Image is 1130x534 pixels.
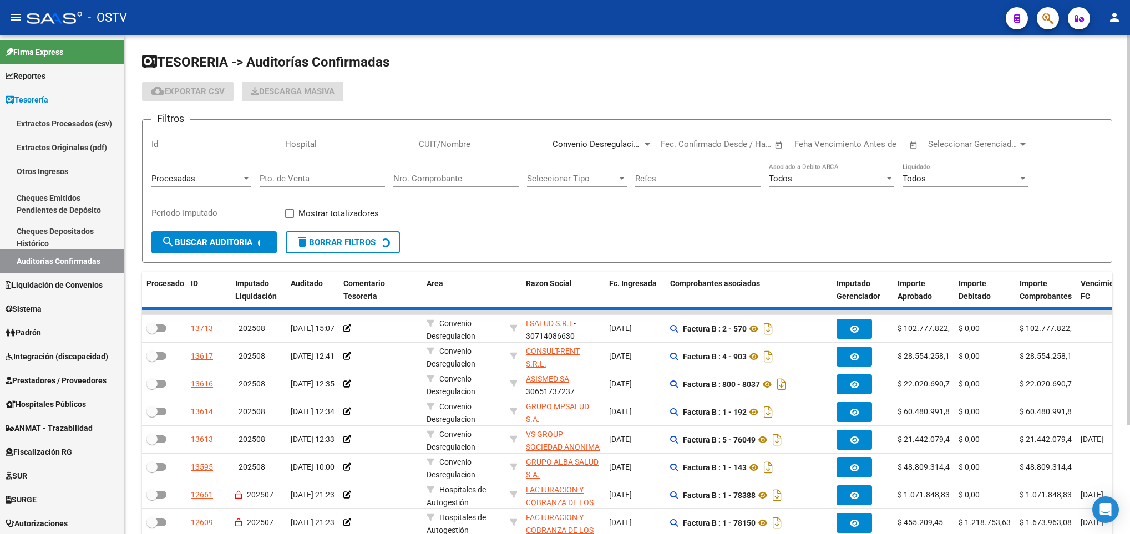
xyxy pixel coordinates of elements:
span: $ 0,00 [959,324,980,333]
span: Importe Debitado [959,279,991,301]
span: Razon Social [526,279,572,288]
datatable-header-cell: Comentario Tesoreria [339,272,422,308]
span: 202508 [239,407,265,416]
span: $ 48.809.314,40 [898,462,954,471]
span: Comentario Tesoreria [343,279,385,301]
datatable-header-cell: Fc. Ingresada [605,272,666,308]
span: Sistema [6,303,42,315]
div: - 30709718165 [526,428,600,451]
span: ANMAT - Trazabilidad [6,422,93,434]
span: $ 21.442.079,43 [898,435,954,444]
span: $ 60.480.991,80 [898,407,954,416]
span: $ 22.020.690,70 [898,379,954,388]
span: Liquidación de Convenios [6,279,103,291]
strong: Factura B : 2 - 570 [683,324,747,333]
span: Prestadores / Proveedores [6,374,107,386]
span: 202507 [247,490,273,499]
span: [DATE] 12:33 [291,435,335,444]
i: Descargar documento [770,486,784,504]
span: 202507 [247,518,273,527]
span: $ 1.071.848,83 [1020,490,1072,499]
span: Seleccionar Gerenciador [928,139,1018,149]
span: $ 102.777.822,00 [898,324,959,333]
input: Start date [661,139,697,149]
span: Autorizaciones [6,517,68,530]
input: End date [707,139,761,149]
span: $ 1.673.963,08 [1020,518,1072,527]
span: [DATE] [609,490,632,499]
div: - 33717297879 [526,400,600,424]
span: 202508 [239,435,265,444]
span: Convenio Desregulacion [427,347,475,368]
h3: Filtros [151,111,190,126]
span: [DATE] [1081,490,1103,499]
span: 202508 [239,379,265,388]
span: [DATE] [609,379,632,388]
span: $ 22.020.690,70 [1020,379,1076,388]
span: $ 0,00 [959,490,980,499]
span: Convenio Desregulacion [427,430,475,451]
datatable-header-cell: Imputado Liquidación [231,272,286,308]
span: Imputado Liquidación [235,279,277,301]
button: Open calendar [773,139,786,151]
span: Fc. Ingresada [609,279,657,288]
datatable-header-cell: Importe Aprobado [893,272,954,308]
strong: Factura B : 1 - 143 [683,463,747,472]
span: $ 28.554.258,10 [898,352,954,360]
span: Reportes [6,70,45,82]
span: Imputado Gerenciador [837,279,880,301]
span: [DATE] 21:23 [291,490,335,499]
span: SUR [6,470,27,482]
span: Seleccionar Tipo [527,174,617,184]
i: Descargar documento [761,459,776,476]
mat-icon: cloud_download [151,84,164,98]
span: [DATE] 21:23 [291,518,335,527]
datatable-header-cell: Area [422,272,505,308]
div: - 30718039734 [526,456,600,479]
span: Tesorería [6,94,48,106]
button: Open calendar [908,139,920,151]
span: [DATE] [609,435,632,444]
span: $ 0,00 [959,435,980,444]
datatable-header-cell: Auditado [286,272,339,308]
span: [DATE] 12:41 [291,352,335,360]
div: 13616 [191,378,213,390]
span: CONSULT-RENT S.R.L. [526,347,580,368]
app-download-masive: Descarga masiva de comprobantes (adjuntos) [242,82,343,101]
span: GRUPO ALBA SALUD S.A. [526,457,599,479]
span: Hospitales Públicos [6,398,86,410]
span: Convenio Desregulacion [427,374,475,396]
span: VS GROUP SOCIEDAD ANONIMA [526,430,600,451]
datatable-header-cell: Procesado [142,272,186,308]
span: - OSTV [88,6,127,30]
span: Convenio Desregulacion [553,139,643,149]
span: $ 0,00 [959,379,980,388]
span: Todos [903,174,926,184]
span: Todos [769,174,792,184]
span: Integración (discapacidad) [6,350,108,363]
strong: Factura B : 1 - 78388 [683,491,756,500]
datatable-header-cell: Importe Comprobantes [1015,272,1076,308]
div: - 30651737237 [526,373,600,396]
span: $ 0,00 [959,462,980,471]
button: Buscar Auditoria [151,231,277,253]
span: Auditado [291,279,323,288]
span: Comprobantes asociados [670,279,760,288]
span: 202508 [239,352,265,360]
span: $ 1.071.848,83 [898,490,950,499]
span: [DATE] 12:35 [291,379,335,388]
span: Hospitales de Autogestión [427,485,486,507]
div: 13595 [191,461,213,474]
div: 13617 [191,350,213,363]
mat-icon: menu [9,11,22,24]
button: Borrar Filtros [286,231,400,253]
span: Borrar Filtros [296,237,376,247]
span: [DATE] [609,407,632,416]
span: [DATE] 15:07 [291,324,335,333]
datatable-header-cell: Razon Social [521,272,605,308]
span: Fiscalización RG [6,446,72,458]
strong: Factura B : 800 - 8037 [683,380,760,389]
i: Descargar documento [761,348,776,365]
span: Procesado [146,279,184,288]
div: 12609 [191,516,213,529]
